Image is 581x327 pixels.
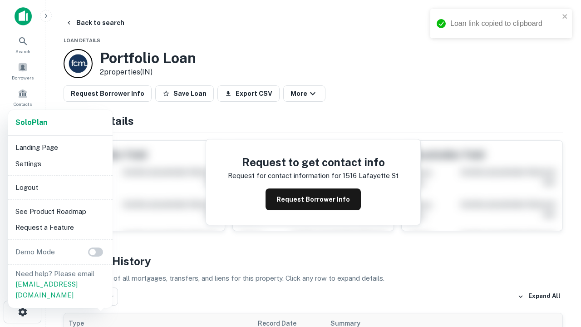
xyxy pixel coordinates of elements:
[12,139,109,156] li: Landing Page
[15,117,47,128] a: SoloPlan
[15,280,78,299] a: [EMAIL_ADDRESS][DOMAIN_NAME]
[12,247,59,258] p: Demo Mode
[12,219,109,236] li: Request a Feature
[12,203,109,220] li: See Product Roadmap
[536,254,581,298] iframe: Chat Widget
[15,118,47,127] strong: Solo Plan
[12,179,109,196] li: Logout
[450,18,559,29] div: Loan link copied to clipboard
[562,13,568,21] button: close
[15,268,105,301] p: Need help? Please email
[12,156,109,172] li: Settings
